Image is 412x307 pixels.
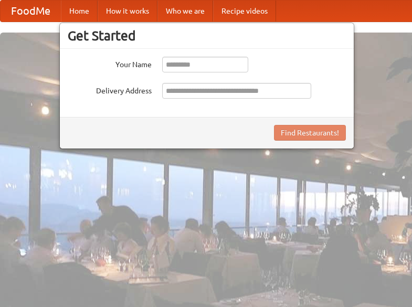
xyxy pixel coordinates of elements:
[68,57,152,70] label: Your Name
[68,28,346,44] h3: Get Started
[213,1,276,22] a: Recipe videos
[61,1,98,22] a: Home
[157,1,213,22] a: Who we are
[98,1,157,22] a: How it works
[274,125,346,141] button: Find Restaurants!
[68,83,152,96] label: Delivery Address
[1,1,61,22] a: FoodMe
